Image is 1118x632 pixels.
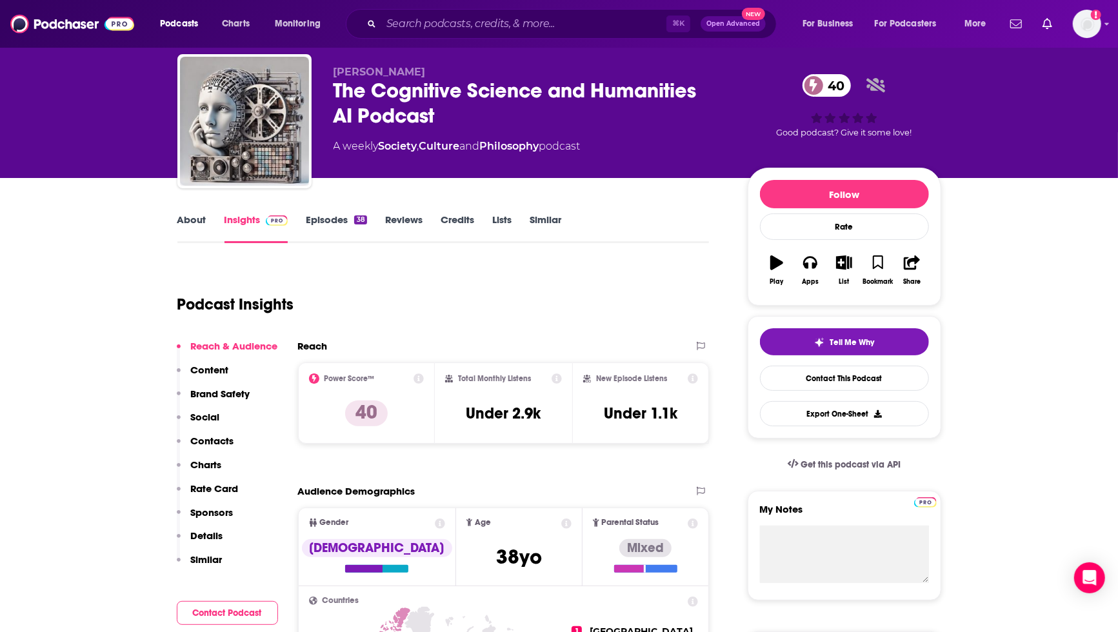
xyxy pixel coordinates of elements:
div: A weekly podcast [334,139,581,154]
p: Content [191,364,229,376]
button: tell me why sparkleTell Me Why [760,328,929,355]
p: Brand Safety [191,388,250,400]
button: Contact Podcast [177,601,278,625]
span: Open Advanced [706,21,760,27]
img: Podchaser Pro [914,497,937,508]
h2: Total Monthly Listens [458,374,531,383]
a: Lists [492,213,512,243]
button: Play [760,247,794,293]
button: open menu [955,14,1003,34]
a: Philosophy [480,140,539,152]
p: Sponsors [191,506,234,518]
input: Search podcasts, credits, & more... [381,14,666,34]
span: Charts [222,15,250,33]
div: Share [903,278,921,286]
span: [PERSON_NAME] [334,66,426,78]
button: Show profile menu [1073,10,1101,38]
img: The Cognitive Science and Humanities AI Podcast [180,57,309,186]
a: About [177,213,206,243]
a: 40 [803,74,852,97]
h1: Podcast Insights [177,295,294,314]
span: New [742,8,765,20]
button: open menu [151,14,215,34]
svg: Add a profile image [1091,10,1101,20]
p: 40 [345,400,388,426]
p: Social [191,411,220,423]
button: open menu [866,14,955,34]
img: Podchaser - Follow, Share and Rate Podcasts [10,12,134,36]
button: Follow [760,180,929,208]
a: Credits [441,213,474,243]
span: For Business [803,15,853,33]
div: 40Good podcast? Give it some love! [748,66,941,146]
button: Open AdvancedNew [701,16,766,32]
button: Brand Safety [177,388,250,411]
div: Play [770,278,783,286]
button: Export One-Sheet [760,401,929,426]
div: [DEMOGRAPHIC_DATA] [302,539,452,557]
span: Tell Me Why [830,337,874,348]
button: Content [177,364,229,388]
button: Bookmark [861,247,895,293]
a: Charts [214,14,257,34]
img: User Profile [1073,10,1101,38]
a: Culture [419,140,460,152]
span: Podcasts [160,15,198,33]
img: tell me why sparkle [814,337,824,348]
button: Contacts [177,435,234,459]
p: Similar [191,553,223,566]
button: Details [177,529,223,553]
label: My Notes [760,503,929,526]
button: Reach & Audience [177,340,278,364]
a: Get this podcast via API [777,449,912,480]
span: For Podcasters [875,15,937,33]
span: Parental Status [602,518,659,527]
span: Gender [320,518,349,527]
button: open menu [266,14,337,34]
a: Pro website [914,495,937,508]
span: and [460,140,480,152]
h2: New Episode Listens [596,374,667,383]
button: Share [895,247,928,293]
h2: Power Score™ [324,374,375,383]
div: Open Intercom Messenger [1074,562,1105,593]
div: Bookmark [863,278,893,286]
button: Apps [794,247,827,293]
a: Similar [530,213,561,243]
span: Get this podcast via API [801,459,901,470]
span: ⌘ K [666,15,690,32]
a: Society [379,140,417,152]
p: Details [191,529,223,542]
a: InsightsPodchaser Pro [225,213,288,243]
button: Charts [177,459,222,482]
a: Contact This Podcast [760,366,929,391]
a: Show notifications dropdown [1005,13,1027,35]
p: Charts [191,459,222,471]
span: Good podcast? Give it some love! [777,128,912,137]
h3: Under 2.9k [466,404,541,423]
a: Show notifications dropdown [1037,13,1057,35]
img: Podchaser Pro [266,215,288,226]
div: Apps [802,278,819,286]
h2: Reach [298,340,328,352]
span: Logged in as LaurenOlvera101 [1073,10,1101,38]
a: Reviews [385,213,423,243]
div: List [839,278,850,286]
button: Social [177,411,220,435]
div: Rate [760,213,929,240]
span: Monitoring [275,15,321,33]
span: 40 [815,74,852,97]
button: open menu [794,14,870,34]
span: More [964,15,986,33]
a: Episodes38 [306,213,366,243]
span: 38 yo [496,544,542,569]
button: Similar [177,553,223,577]
p: Reach & Audience [191,340,278,352]
div: 38 [354,215,366,224]
span: Countries [323,597,359,605]
span: Age [475,518,491,527]
div: Mixed [619,539,672,557]
p: Rate Card [191,482,239,495]
span: , [417,140,419,152]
